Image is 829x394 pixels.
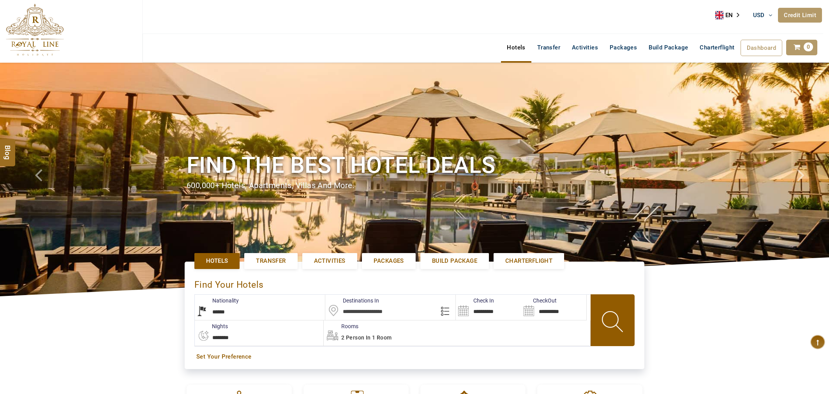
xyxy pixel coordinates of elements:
a: Charterflight [694,40,740,55]
a: Packages [604,40,643,55]
label: Nationality [195,297,239,304]
div: 600,000+ hotels, apartments, villas and more. [187,180,642,191]
a: Transfer [244,253,297,269]
span: Activities [314,257,346,265]
a: Hotels [194,253,240,269]
a: Packages [362,253,416,269]
a: 0 [786,40,817,55]
a: Activities [566,40,604,55]
label: Rooms [324,322,358,330]
a: Transfer [531,40,566,55]
a: Activities [302,253,357,269]
label: CheckOut [521,297,557,304]
span: Transfer [256,257,286,265]
span: Blog [3,145,13,151]
a: Set Your Preference [196,353,633,361]
a: Build Package [643,40,694,55]
a: Build Package [420,253,489,269]
span: Charterflight [505,257,552,265]
span: Dashboard [747,44,776,51]
a: Charterflight [494,253,564,269]
a: EN [715,9,745,21]
span: USD [753,12,765,19]
span: Charterflight [700,44,734,51]
span: Packages [374,257,404,265]
aside: Language selected: English [715,9,745,21]
div: Find Your Hotels [194,271,635,294]
a: Hotels [501,40,531,55]
input: Search [521,295,586,320]
span: Hotels [206,257,228,265]
label: nights [194,322,228,330]
img: The Royal Line Holidays [6,4,64,56]
span: Build Package [432,257,477,265]
div: Language [715,9,745,21]
a: Credit Limit [778,8,822,23]
label: Check In [456,297,494,304]
span: 2 Person in 1 Room [341,334,392,341]
input: Search [456,295,521,320]
h1: Find the best hotel deals [187,151,642,180]
label: Destinations In [325,297,379,304]
span: 0 [804,42,813,51]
